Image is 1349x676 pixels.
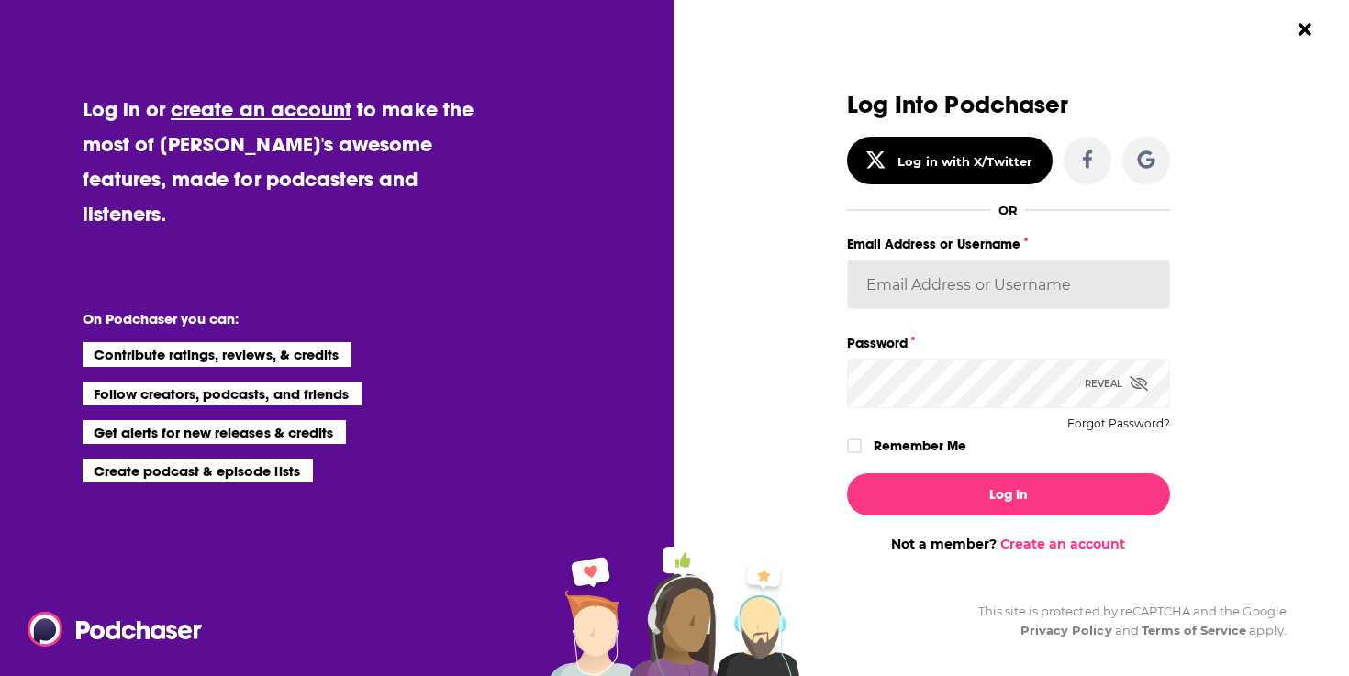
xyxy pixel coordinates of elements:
[83,382,362,405] li: Follow creators, podcasts, and friends
[847,536,1170,552] div: Not a member?
[171,96,351,122] a: create an account
[28,612,204,647] img: Podchaser - Follow, Share and Rate Podcasts
[1000,536,1125,552] a: Create an account
[964,602,1287,640] div: This site is protected by reCAPTCHA and the Google and apply.
[83,342,352,366] li: Contribute ratings, reviews, & credits
[998,203,1018,217] div: OR
[1085,359,1148,408] div: Reveal
[83,459,313,482] li: Create podcast & episode lists
[1288,12,1322,47] button: Close Button
[1067,417,1170,430] button: Forgot Password?
[874,434,966,458] label: Remember Me
[28,612,189,647] a: Podchaser - Follow, Share and Rate Podcasts
[847,232,1170,256] label: Email Address or Username
[847,92,1170,118] h3: Log Into Podchaser
[897,154,1032,169] div: Log in with X/Twitter
[83,420,346,444] li: Get alerts for new releases & credits
[847,331,1170,355] label: Password
[83,310,450,327] li: On Podchaser you can:
[847,260,1170,309] input: Email Address or Username
[1020,623,1112,637] a: Privacy Policy
[1142,623,1247,637] a: Terms of Service
[847,137,1053,184] button: Log in with X/Twitter
[847,473,1170,515] button: Log In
